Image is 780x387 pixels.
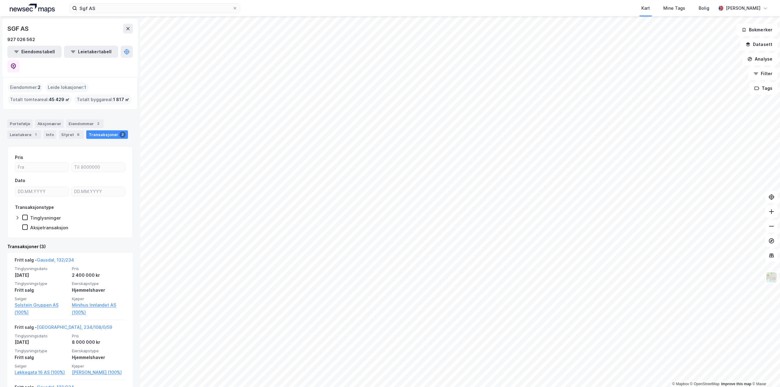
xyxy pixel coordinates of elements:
[15,266,68,271] span: Tinglysningsdato
[72,333,126,339] span: Pris
[15,296,68,301] span: Selger
[37,325,112,330] a: [GEOGRAPHIC_DATA], 234/108/0/59
[15,256,74,266] div: Fritt salg -
[45,83,89,92] div: Leide lokasjoner :
[8,83,43,92] div: Eiendommer :
[641,5,650,12] div: Kart
[72,348,126,354] span: Eierskapstype
[86,130,128,139] div: Transaksjoner
[7,46,62,58] button: Eiendomstabell
[84,84,86,91] span: 1
[8,95,72,104] div: Totalt tomteareal :
[30,215,61,221] div: Tinglysninger
[15,369,68,376] a: Løkkegata 16 AS (100%)
[30,225,68,230] div: Aksjetransaksjon
[7,130,41,139] div: Leietakere
[15,348,68,354] span: Tinglysningstype
[15,287,68,294] div: Fritt salg
[35,119,64,128] div: Aksjonærer
[749,82,778,94] button: Tags
[72,281,126,286] span: Eierskapstype
[72,187,125,196] input: DD.MM.YYYY
[15,339,68,346] div: [DATE]
[690,382,720,386] a: OpenStreetMap
[15,163,69,172] input: Fra
[736,24,778,36] button: Bokmerker
[72,301,126,316] a: Minihus Innlandet AS (100%)
[74,95,132,104] div: Totalt byggareal :
[72,369,126,376] a: [PERSON_NAME] (100%)
[15,177,25,184] div: Dato
[119,132,126,138] div: 3
[37,257,74,262] a: Gausdal, 132/234
[66,119,104,128] div: Eiendommer
[33,132,39,138] div: 1
[699,5,709,12] div: Bolig
[15,333,68,339] span: Tinglysningsdato
[77,4,232,13] input: Søk på adresse, matrikkel, gårdeiere, leietakere eller personer
[15,281,68,286] span: Tinglysningstype
[15,301,68,316] a: Solstein Gruppen AS (100%)
[10,4,55,13] img: logo.a4113a55bc3d86da70a041830d287a7e.svg
[72,287,126,294] div: Hjemmelshaver
[726,5,760,12] div: [PERSON_NAME]
[15,187,69,196] input: DD.MM.YYYY
[15,272,68,279] div: [DATE]
[7,36,35,43] div: 927 026 562
[15,154,23,161] div: Pris
[15,354,68,361] div: Fritt salg
[748,68,778,80] button: Filter
[672,382,689,386] a: Mapbox
[72,163,125,172] input: Til 8000000
[663,5,685,12] div: Mine Tags
[64,46,118,58] button: Leietakertabell
[95,121,101,127] div: 2
[59,130,84,139] div: Styret
[742,53,778,65] button: Analyse
[72,272,126,279] div: 2 400 000 kr
[113,96,129,103] span: 1 817 ㎡
[15,324,112,333] div: Fritt salg -
[7,243,133,250] div: Transaksjoner (3)
[72,364,126,369] span: Kjøper
[766,272,777,283] img: Z
[15,204,54,211] div: Transaksjonstype
[721,382,751,386] a: Improve this map
[75,132,81,138] div: 6
[72,296,126,301] span: Kjøper
[72,266,126,271] span: Pris
[7,24,30,33] div: SGF AS
[72,339,126,346] div: 8 000 000 kr
[15,364,68,369] span: Selger
[750,358,780,387] iframe: Chat Widget
[7,119,33,128] div: Portefølje
[72,354,126,361] div: Hjemmelshaver
[38,84,41,91] span: 2
[740,38,778,51] button: Datasett
[44,130,56,139] div: Info
[49,96,69,103] span: 45 429 ㎡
